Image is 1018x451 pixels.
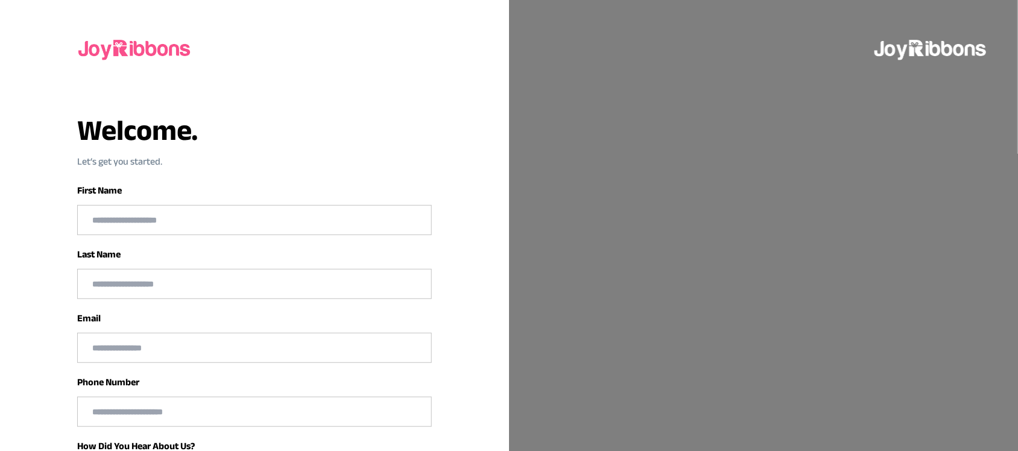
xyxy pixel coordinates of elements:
[77,377,139,387] label: Phone Number
[77,441,195,451] label: How Did You Hear About Us?
[77,29,193,68] img: joyribbons
[77,154,432,169] p: Let‘s get you started.
[77,185,122,195] label: First Name
[77,313,101,323] label: Email
[77,249,121,259] label: Last Name
[77,116,432,145] h3: Welcome.
[873,29,989,68] img: joyribbons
